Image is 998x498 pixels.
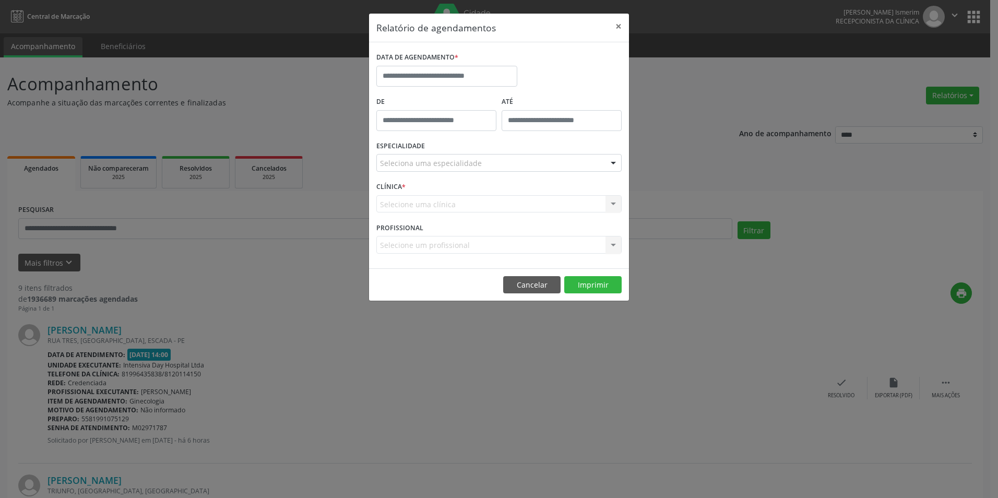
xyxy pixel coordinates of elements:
label: PROFISSIONAL [376,220,423,236]
span: Seleciona uma especialidade [380,158,482,169]
label: CLÍNICA [376,179,406,195]
h5: Relatório de agendamentos [376,21,496,34]
button: Close [608,14,629,39]
label: ESPECIALIDADE [376,138,425,155]
label: De [376,94,496,110]
label: DATA DE AGENDAMENTO [376,50,458,66]
label: ATÉ [502,94,622,110]
button: Imprimir [564,276,622,294]
button: Cancelar [503,276,561,294]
